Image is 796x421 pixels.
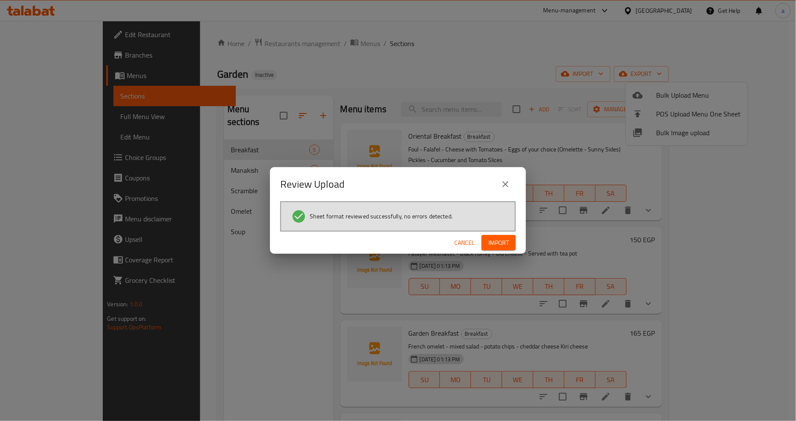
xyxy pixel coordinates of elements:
[310,212,453,221] span: Sheet format reviewed successfully, no errors detected.
[482,235,516,251] button: Import
[451,235,478,251] button: Cancel
[495,174,516,195] button: close
[454,238,475,248] span: Cancel
[280,177,345,191] h2: Review Upload
[488,238,509,248] span: Import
